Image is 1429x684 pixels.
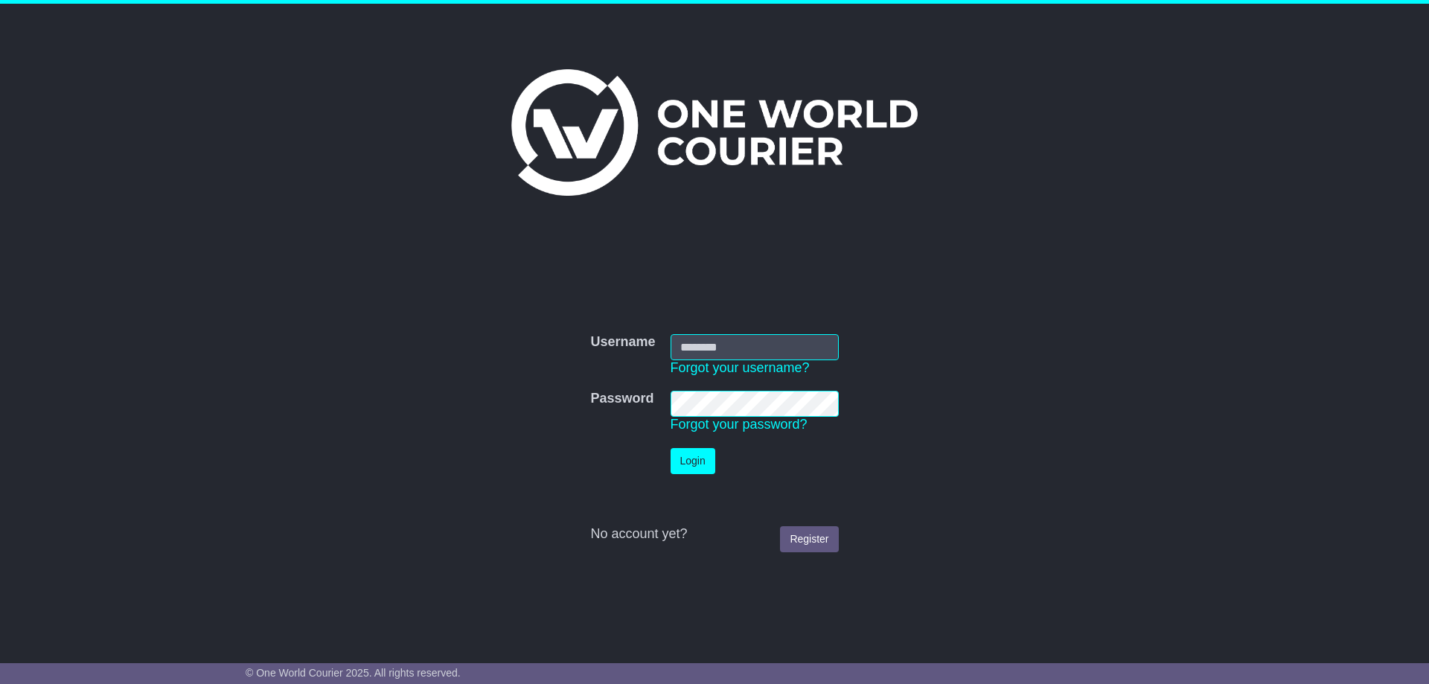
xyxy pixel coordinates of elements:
a: Forgot your username? [671,360,810,375]
button: Login [671,448,715,474]
label: Password [590,391,653,407]
a: Forgot your password? [671,417,808,432]
img: One World [511,69,918,196]
span: © One World Courier 2025. All rights reserved. [246,667,461,679]
label: Username [590,334,655,351]
a: Register [780,526,838,552]
div: No account yet? [590,526,838,543]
